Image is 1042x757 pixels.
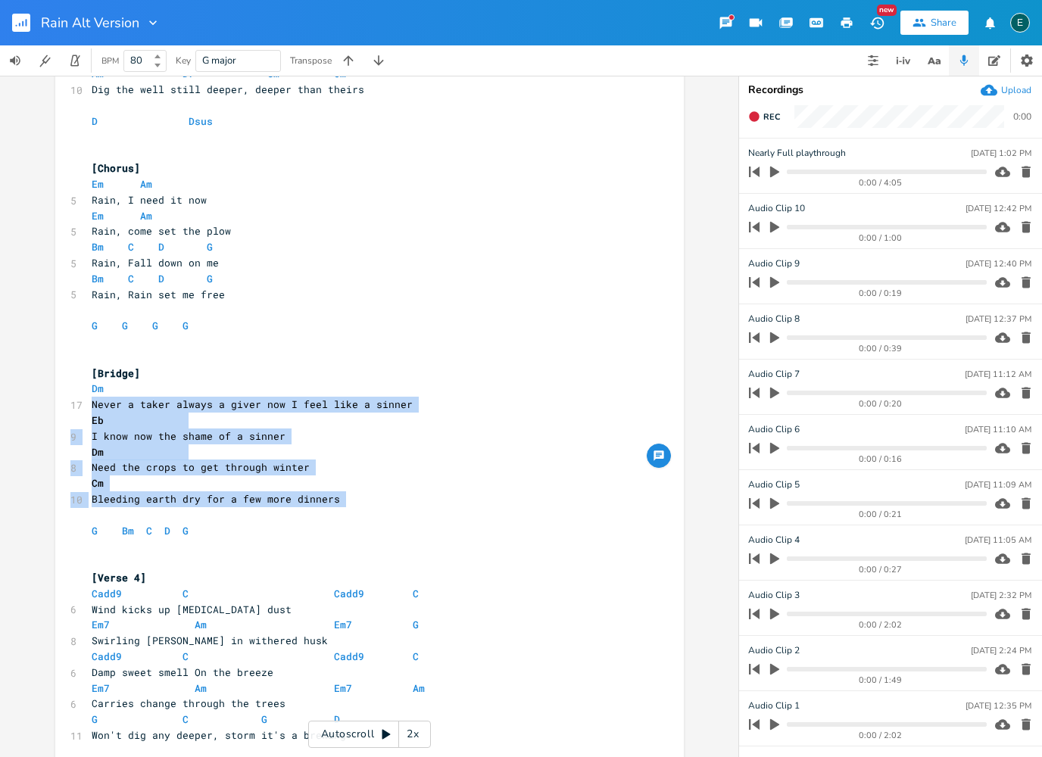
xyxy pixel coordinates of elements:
span: G [122,319,128,332]
span: Rain, Rain set me free [92,288,225,301]
span: Dsus [189,114,213,128]
span: Dig the well still deeper, deeper than theirs [92,83,364,96]
span: G [183,319,189,332]
div: 0:00 / 0:21 [775,510,987,519]
span: Audio Clip 8 [748,312,800,326]
span: Bm [92,240,104,254]
span: Wind kicks up [MEDICAL_DATA] dust [92,603,292,616]
div: [DATE] 11:10 AM [965,425,1031,434]
span: Audio Clip 4 [748,533,800,547]
span: [Verse 4] [92,571,146,584]
span: C [183,712,189,726]
div: 0:00 / 2:02 [775,621,987,629]
span: Audio Clip 6 [748,422,800,437]
span: Rain, I need it now [92,193,207,207]
span: Cadd9 [92,650,122,663]
span: Am [140,209,152,223]
span: D [334,712,340,726]
span: G [92,524,98,537]
span: [Bridge] [92,366,140,380]
span: Em7 [92,681,110,695]
div: Upload [1001,84,1031,96]
button: E [1010,5,1030,40]
span: Won't dig any deeper, storm it's a brewing [92,728,346,742]
span: Am [195,681,207,695]
span: Need the crops to get through winter [92,460,310,474]
span: G [92,319,98,332]
span: Dm [92,445,104,459]
span: Em [92,177,104,191]
span: Audio Clip 10 [748,201,805,216]
span: I know now the shame of a sinner [92,429,285,443]
span: Audio Clip 1 [748,699,800,713]
span: Em7 [334,681,352,695]
div: [DATE] 12:40 PM [966,260,1031,268]
div: [DATE] 2:32 PM [971,591,1031,600]
span: D [158,272,164,285]
span: Rain Alt Version [41,16,139,30]
span: G [413,618,419,631]
span: Am [413,681,425,695]
span: Rain, come set the plow [92,224,231,238]
span: Rec [763,111,780,123]
span: Never a taker always a giver now I feel like a sinner [92,397,413,411]
span: G [207,240,213,254]
span: Carries change through the trees [92,696,285,710]
div: 0:00 / 4:05 [775,179,987,187]
div: 0:00 / 1:49 [775,676,987,684]
span: Eb [92,413,104,427]
span: C [128,272,134,285]
span: Cadd9 [334,587,364,600]
div: Autoscroll [308,721,431,748]
span: Em [92,209,104,223]
div: [DATE] 1:02 PM [971,149,1031,157]
div: BPM [101,57,119,65]
span: Am [140,177,152,191]
span: Swirling [PERSON_NAME] in withered husk [92,634,328,647]
div: Key [176,56,191,65]
div: New [877,5,897,16]
span: Em7 [334,618,352,631]
span: C [128,240,134,254]
span: G [207,272,213,285]
span: Audio Clip 2 [748,643,800,658]
span: G [92,712,98,726]
div: 0:00 / 0:20 [775,400,987,408]
div: 0:00 / 0:19 [775,289,987,298]
span: Cadd9 [334,650,364,663]
span: C [183,650,189,663]
span: Nearly Full playthrough [748,146,846,160]
div: 0:00 / 1:00 [775,234,987,242]
button: Rec [742,104,786,129]
span: C [146,524,152,537]
button: Share [900,11,969,35]
span: Em7 [92,618,110,631]
div: 0:00 / 0:27 [775,565,987,574]
span: Audio Clip 9 [748,257,800,271]
span: G [183,524,189,537]
div: [DATE] 11:09 AM [965,481,1031,489]
div: [DATE] 12:37 PM [966,315,1031,323]
div: 0:00 / 2:02 [775,731,987,740]
span: Damp sweet smell On the breeze [92,665,273,679]
span: C [413,650,419,663]
button: Upload [981,82,1031,98]
span: Audio Clip 5 [748,478,800,492]
span: Am [195,618,207,631]
div: Transpose [290,56,332,65]
span: Bm [92,272,104,285]
div: easlakson [1010,13,1030,33]
div: Share [931,16,956,30]
div: [DATE] 11:12 AM [965,370,1031,378]
button: New [862,9,892,36]
span: Dm [92,382,104,395]
span: [Chorus] [92,161,140,175]
span: D [158,240,164,254]
div: [DATE] 12:42 PM [966,204,1031,213]
div: 0:00 / 0:39 [775,344,987,353]
span: C [183,587,189,600]
span: Audio Clip 3 [748,588,800,603]
div: Recordings [748,85,1033,95]
div: 0:00 / 0:16 [775,455,987,463]
div: [DATE] 2:24 PM [971,646,1031,655]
